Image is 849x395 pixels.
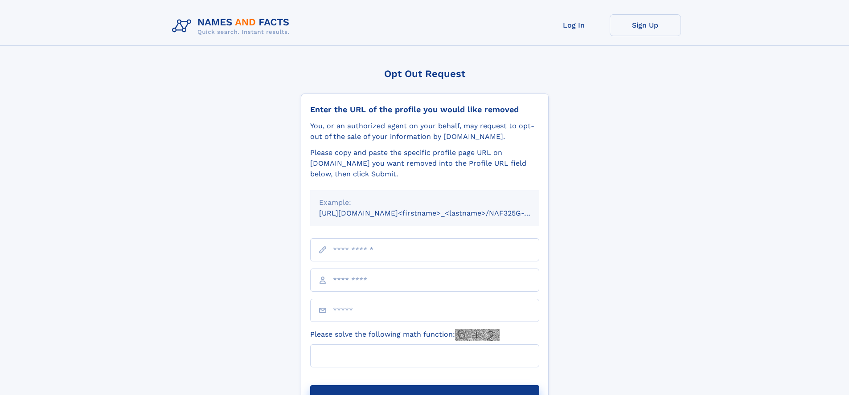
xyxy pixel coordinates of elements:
[168,14,297,38] img: Logo Names and Facts
[310,329,500,341] label: Please solve the following math function:
[319,197,530,208] div: Example:
[310,105,539,114] div: Enter the URL of the profile you would like removed
[310,147,539,179] div: Please copy and paste the specific profile page URL on [DOMAIN_NAME] you want removed into the Pr...
[310,121,539,142] div: You, or an authorized agent on your behalf, may request to opt-out of the sale of your informatio...
[319,209,556,217] small: [URL][DOMAIN_NAME]<firstname>_<lastname>/NAF325G-xxxxxxxx
[538,14,610,36] a: Log In
[610,14,681,36] a: Sign Up
[301,68,549,79] div: Opt Out Request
